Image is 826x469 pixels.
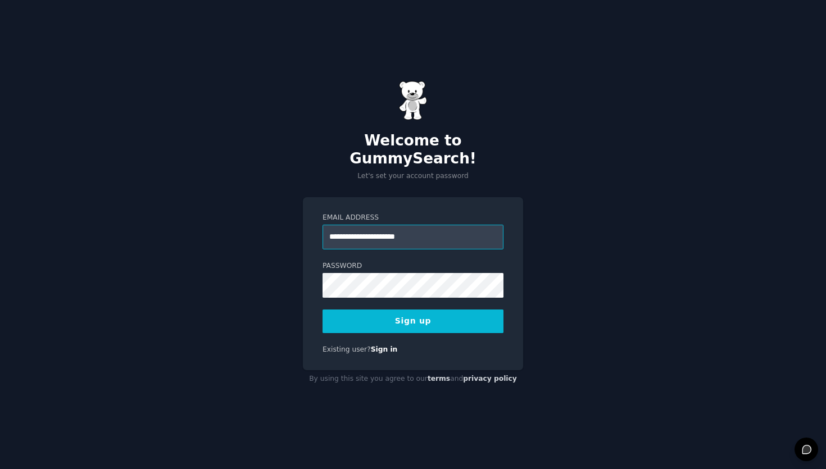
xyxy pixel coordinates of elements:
a: privacy policy [463,375,517,383]
span: Existing user? [323,345,371,353]
p: Let's set your account password [303,171,523,181]
img: Gummy Bear [399,81,427,120]
label: Email Address [323,213,503,223]
div: By using this site you agree to our and [303,370,523,388]
button: Sign up [323,309,503,333]
label: Password [323,261,503,271]
h2: Welcome to GummySearch! [303,132,523,167]
a: terms [428,375,450,383]
a: Sign in [371,345,398,353]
